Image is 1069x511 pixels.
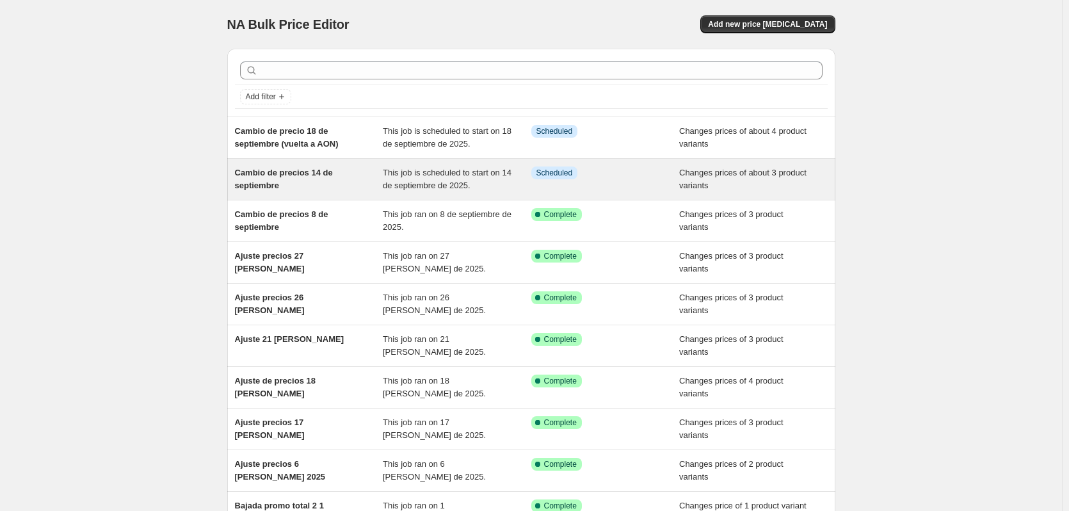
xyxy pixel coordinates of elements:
[544,459,577,469] span: Complete
[235,334,344,344] span: Ajuste 21 [PERSON_NAME]
[679,168,807,190] span: Changes prices of about 3 product variants
[544,251,577,261] span: Complete
[544,418,577,428] span: Complete
[679,209,784,232] span: Changes prices of 3 product variants
[235,251,305,273] span: Ajuste precios 27 [PERSON_NAME]
[383,376,486,398] span: This job ran on 18 [PERSON_NAME] de 2025.
[708,19,827,29] span: Add new price [MEDICAL_DATA]
[235,459,326,482] span: Ajuste precios 6 [PERSON_NAME] 2025
[383,251,486,273] span: This job ran on 27 [PERSON_NAME] de 2025.
[235,126,339,149] span: Cambio de precio 18 de septiembre (vuelta a AON)
[679,501,807,510] span: Changes price of 1 product variant
[679,376,784,398] span: Changes prices of 4 product variants
[536,126,573,136] span: Scheduled
[544,293,577,303] span: Complete
[679,251,784,273] span: Changes prices of 3 product variants
[383,418,486,440] span: This job ran on 17 [PERSON_NAME] de 2025.
[679,459,784,482] span: Changes prices of 2 product variants
[536,168,573,178] span: Scheduled
[383,334,486,357] span: This job ran on 21 [PERSON_NAME] de 2025.
[235,376,316,398] span: Ajuste de precios 18 [PERSON_NAME]
[544,209,577,220] span: Complete
[227,17,350,31] span: NA Bulk Price Editor
[240,89,291,104] button: Add filter
[544,501,577,511] span: Complete
[235,418,305,440] span: Ajuste precios 17 [PERSON_NAME]
[679,126,807,149] span: Changes prices of about 4 product variants
[700,15,835,33] button: Add new price [MEDICAL_DATA]
[679,334,784,357] span: Changes prices of 3 product variants
[235,293,305,315] span: Ajuste precios 26 [PERSON_NAME]
[679,418,784,440] span: Changes prices of 3 product variants
[679,293,784,315] span: Changes prices of 3 product variants
[544,376,577,386] span: Complete
[246,92,276,102] span: Add filter
[383,209,511,232] span: This job ran on 8 de septiembre de 2025.
[544,334,577,345] span: Complete
[383,168,511,190] span: This job is scheduled to start on 14 de septiembre de 2025.
[235,168,333,190] span: Cambio de precios 14 de septiembre
[235,209,328,232] span: Cambio de precios 8 de septiembre
[383,459,486,482] span: This job ran on 6 [PERSON_NAME] de 2025.
[383,293,486,315] span: This job ran on 26 [PERSON_NAME] de 2025.
[383,126,511,149] span: This job is scheduled to start on 18 de septiembre de 2025.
